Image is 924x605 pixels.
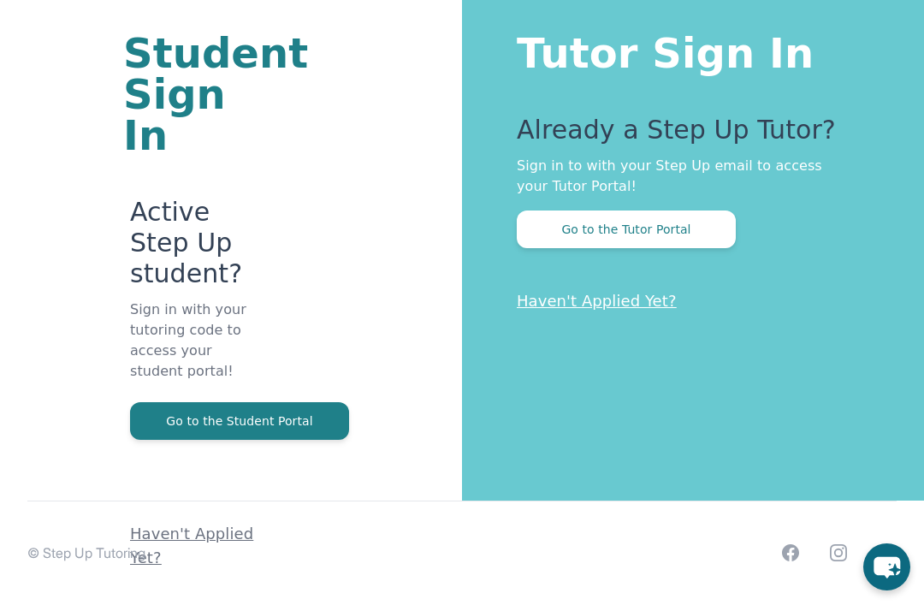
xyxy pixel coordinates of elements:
[130,525,253,567] a: Haven't Applied Yet?
[863,544,910,591] button: chat-button
[130,198,257,300] p: Active Step Up student?
[517,27,856,74] h1: Tutor Sign In
[517,211,736,249] button: Go to the Tutor Portal
[130,413,349,430] a: Go to the Student Portal
[130,403,349,441] button: Go to the Student Portal
[517,293,677,311] a: Haven't Applied Yet?
[517,157,856,198] p: Sign in to with your Step Up email to access your Tutor Portal!
[123,33,257,157] h1: Student Sign In
[517,222,736,238] a: Go to the Tutor Portal
[517,116,856,157] p: Already a Step Up Tutor?
[27,543,145,564] p: © Step Up Tutoring
[130,300,257,403] p: Sign in with your tutoring code to access your student portal!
